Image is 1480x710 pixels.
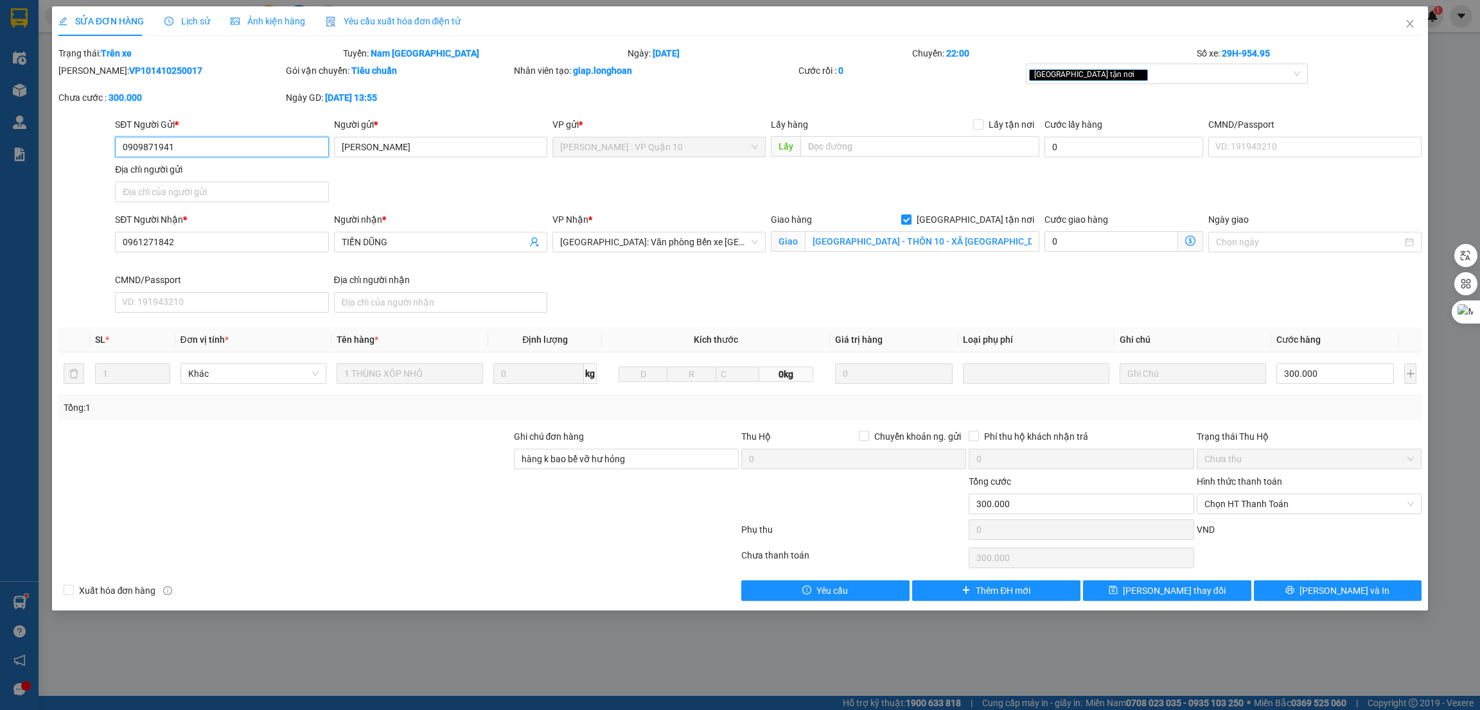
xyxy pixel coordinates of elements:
b: Nam [GEOGRAPHIC_DATA] [371,48,479,58]
button: Close [1392,6,1428,42]
input: D [619,367,667,382]
b: [DATE] 13:55 [325,92,377,103]
input: Địa chỉ của người gửi [115,182,328,202]
span: Chuyển khoản ng. gửi [869,429,966,444]
span: close [1136,71,1143,78]
div: SĐT Người Gửi [115,117,328,132]
div: Gói vận chuyển: [286,64,511,78]
div: SĐT Người Nhận [115,212,328,227]
th: Ghi chú [1114,327,1271,352]
span: Giao [771,231,805,252]
span: picture [231,17,240,26]
span: Khác [188,364,319,383]
span: user-add [529,237,540,247]
div: VP gửi [552,117,766,132]
input: Địa chỉ của người nhận [334,292,547,313]
button: exclamation-circleYêu cầu [741,580,910,601]
input: 0 [835,363,953,384]
div: Chưa thanh toán [740,548,967,571]
b: VP101410250017 [129,65,202,76]
b: 29H-954.95 [1222,48,1270,58]
label: Cước lấy hàng [1044,119,1102,130]
input: C [716,367,760,382]
span: kg [584,363,597,384]
button: printer[PERSON_NAME] và In [1254,580,1422,601]
span: VND [1197,524,1215,535]
div: Phụ thu [740,523,967,545]
span: Yêu cầu xuất hóa đơn điện tử [326,16,461,26]
input: Cước giao hàng [1044,231,1178,252]
span: [GEOGRAPHIC_DATA] tận nơi [1029,69,1148,81]
div: Người nhận [334,212,547,227]
span: Ảnh kiện hàng [231,16,305,26]
span: Xuất hóa đơn hàng [74,584,161,598]
strong: PHIẾU DÁN LÊN HÀNG [85,6,254,23]
b: [DATE] [653,48,680,58]
input: Ghi chú đơn hàng [514,449,739,469]
span: Giao hàng [771,214,812,225]
span: [PHONE_NUMBER] [5,44,98,66]
span: Phí thu hộ khách nhận trả [979,429,1093,444]
div: Ngày GD: [286,91,511,105]
div: Trạng thái: [57,46,342,60]
span: clock-circle [164,17,173,26]
div: Nhân viên tạo: [514,64,796,78]
span: 0kg [759,367,813,382]
span: Tổng cước [969,476,1011,487]
span: [PERSON_NAME] và In [1299,584,1389,598]
input: Ghi Chú [1120,363,1266,384]
span: save [1109,585,1118,596]
span: [GEOGRAPHIC_DATA] tận nơi [912,212,1039,227]
span: Cước hàng [1276,334,1321,345]
button: delete [64,363,84,384]
input: VD: Bàn, Ghế [337,363,483,384]
div: Địa chỉ người nhận [334,273,547,287]
span: Lấy hàng [771,119,808,130]
input: Giao tận nơi [805,231,1039,252]
span: Lấy tận nơi [983,117,1039,132]
div: Tổng: 1 [64,401,571,415]
div: Chuyến: [911,46,1195,60]
span: exclamation-circle [802,585,811,596]
span: Chưa thu [1204,449,1414,469]
div: Trạng thái Thu Hộ [1197,429,1422,444]
b: Trên xe [101,48,132,58]
span: Thu Hộ [741,431,771,442]
label: Ngày giao [1208,214,1249,225]
div: Số xe: [1195,46,1423,60]
span: Chọn HT Thanh Toán [1204,494,1414,514]
div: CMND/Passport [115,273,328,287]
span: VP Nhận [552,214,588,225]
span: plus [962,585,971,596]
span: SL [95,334,105,345]
span: SỬA ĐƠN HÀNG [58,16,144,26]
span: Lấy [771,136,800,157]
div: Ngày: [626,46,911,60]
span: printer [1285,585,1294,596]
button: save[PERSON_NAME] thay đổi [1083,580,1251,601]
input: R [667,367,716,382]
label: Hình thức thanh toán [1197,476,1282,487]
span: Mã đơn: VPHP1510250011 [5,78,197,95]
input: Cước lấy hàng [1044,137,1203,157]
span: info-circle [163,586,172,595]
span: Định lượng [522,334,568,345]
b: Tiêu chuẩn [351,65,397,76]
span: Hải Phòng: Văn phòng Bến xe Thượng Lý [560,232,758,252]
span: Tên hàng [337,334,378,345]
button: plus [1404,363,1416,384]
b: giap.longhoan [573,65,632,76]
span: CÔNG TY TNHH CHUYỂN PHÁT NHANH BẢO AN [112,44,236,67]
div: Tuyến: [342,46,626,60]
div: [PERSON_NAME]: [58,64,283,78]
span: Kích thước [694,334,738,345]
button: plusThêm ĐH mới [912,580,1080,601]
input: Dọc đường [800,136,1039,157]
label: Cước giao hàng [1044,214,1108,225]
span: edit [58,17,67,26]
span: Giá trị hàng [835,334,883,345]
span: Đơn vị tính [181,334,229,345]
div: CMND/Passport [1208,117,1422,132]
strong: CSKH: [35,44,68,55]
span: Yêu cầu [816,584,848,598]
